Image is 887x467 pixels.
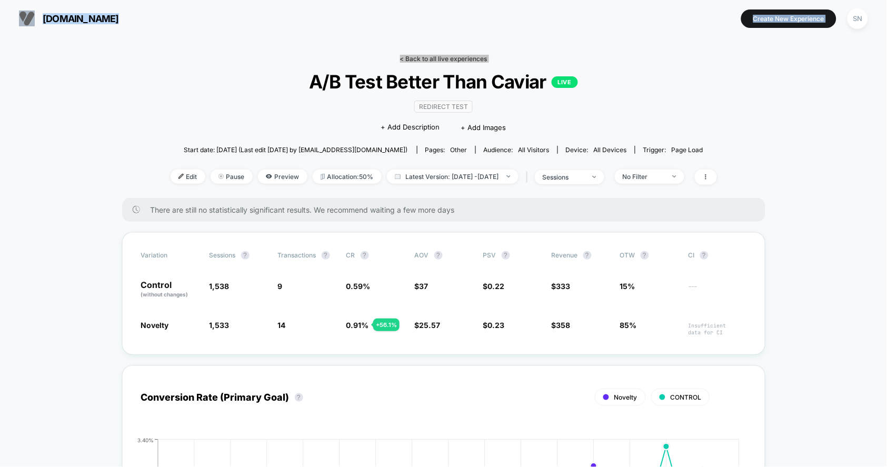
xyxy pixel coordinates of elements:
span: 333 [556,282,571,291]
img: end [673,175,676,177]
button: ? [583,251,592,260]
div: + 56.1 % [373,319,400,331]
span: all devices [594,146,627,154]
span: 85% [620,321,637,330]
span: 14 [278,321,286,330]
div: SN [848,8,868,29]
span: (without changes) [141,291,188,297]
span: Transactions [278,251,316,259]
img: edit [178,174,184,179]
img: Visually logo [19,11,35,26]
div: sessions [543,173,585,181]
span: There are still no statistically significant results. We recommend waiting a few more days [151,205,744,214]
span: OTW [620,251,678,260]
button: ? [502,251,510,260]
button: ? [700,251,709,260]
span: CONTROL [671,393,702,401]
span: Variation [141,251,199,260]
div: No Filter [623,173,665,181]
span: CR [346,251,355,259]
div: Pages: [425,146,467,154]
span: [DOMAIN_NAME] [43,13,119,24]
span: --- [689,283,746,299]
span: + Add Description [381,122,440,133]
span: 0.91 % [346,321,369,330]
span: $ [415,282,428,291]
span: + Add Images [461,123,506,132]
span: 25.57 [420,321,441,330]
span: other [451,146,467,154]
img: end [507,175,511,177]
button: ? [361,251,369,260]
img: rebalance [321,174,325,180]
span: 9 [278,282,283,291]
span: Redirect Test [414,101,473,113]
span: Page Load [672,146,703,154]
span: Insufficient data for CI [689,322,746,336]
span: Pause [211,170,253,184]
span: $ [552,321,571,330]
span: Novelty [141,321,169,330]
div: Audience: [484,146,550,154]
span: $ [552,282,571,291]
span: A/B Test Better Than Caviar [197,71,689,93]
span: Revenue [552,251,578,259]
span: 15% [620,282,635,291]
button: ? [241,251,250,260]
span: Preview [258,170,307,184]
a: < Back to all live experiences [400,55,487,63]
div: Trigger: [643,146,703,154]
span: Sessions [210,251,236,259]
button: ? [434,251,443,260]
span: Edit [171,170,205,184]
span: $ [483,321,505,330]
span: 0.22 [488,282,505,291]
p: Control [141,281,199,299]
span: PSV [483,251,496,259]
span: AOV [415,251,429,259]
span: Device: [557,146,635,154]
span: 358 [556,321,571,330]
span: All Visitors [519,146,550,154]
img: end [218,174,224,179]
img: calendar [395,174,401,179]
button: ? [295,393,303,402]
span: CI [689,251,746,260]
p: LIVE [552,76,578,88]
span: Novelty [614,393,637,401]
button: [DOMAIN_NAME] [16,10,122,27]
span: | [524,170,535,185]
span: $ [415,321,441,330]
button: SN [844,8,871,29]
button: ? [322,251,330,260]
span: Start date: [DATE] (Last edit [DATE] by [EMAIL_ADDRESS][DOMAIN_NAME]) [184,146,407,154]
span: 1,533 [210,321,230,330]
span: $ [483,282,505,291]
span: 0.59 % [346,282,371,291]
span: 1,538 [210,282,230,291]
span: Latest Version: [DATE] - [DATE] [387,170,519,184]
button: Create New Experience [741,9,836,28]
span: 0.23 [488,321,505,330]
span: 37 [420,282,428,291]
span: Allocation: 50% [313,170,382,184]
tspan: 3.40% [137,437,154,443]
img: end [593,176,596,178]
button: ? [641,251,649,260]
